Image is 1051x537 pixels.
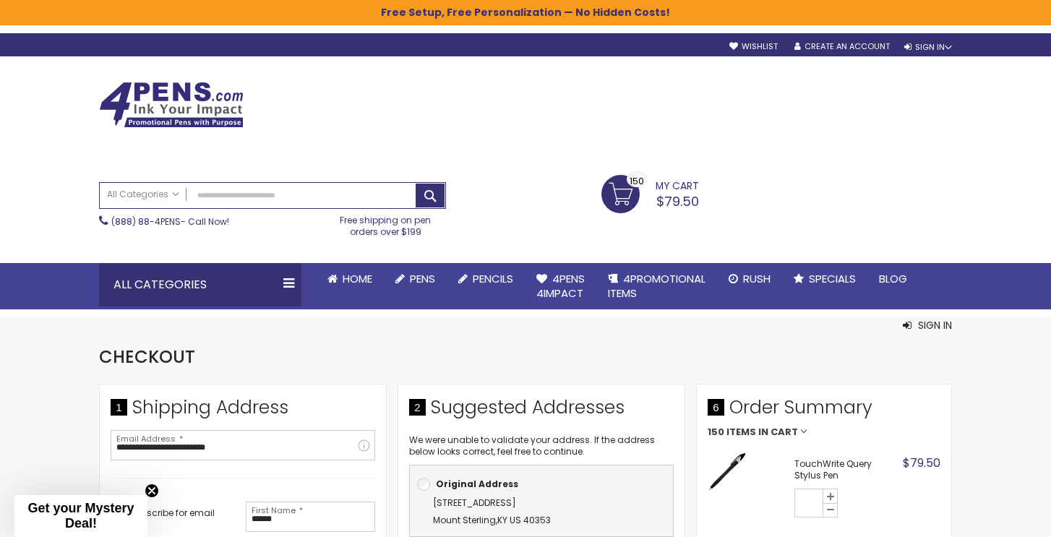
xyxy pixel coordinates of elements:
[111,507,215,536] span: Subscribe for email updates
[794,458,899,481] strong: TouchWrite Query Stylus Pen
[743,271,771,286] span: Rush
[794,41,890,52] a: Create an Account
[409,395,674,427] div: Suggested Addresses
[107,189,179,200] span: All Categories
[608,271,705,301] span: 4PROMOTIONAL ITEMS
[447,263,525,295] a: Pencils
[99,82,244,128] img: 4Pens Custom Pens and Promotional Products
[27,501,134,530] span: Get your Mystery Deal!
[596,263,717,310] a: 4PROMOTIONALITEMS
[601,175,699,211] a: $79.50 150
[473,271,513,286] span: Pencils
[536,271,585,301] span: 4Pens 4impact
[343,271,372,286] span: Home
[656,192,699,210] span: $79.50
[708,395,940,427] span: Order Summary
[717,263,782,295] a: Rush
[409,434,674,457] p: We were unable to validate your address. If the address below looks correct, feel free to continue.
[510,514,521,526] span: US
[433,514,496,526] span: Mount Sterling
[809,271,856,286] span: Specials
[14,495,147,537] div: Get your Mystery Deal!Close teaser
[417,494,666,529] div: ,
[903,455,940,471] span: $79.50
[316,263,384,295] a: Home
[903,318,952,332] button: Sign In
[918,318,952,332] span: Sign In
[100,183,186,207] a: All Categories
[111,215,229,228] span: - Call Now!
[525,263,596,310] a: 4Pens4impact
[325,209,447,238] div: Free shipping on pen orders over $199
[708,452,747,491] img: TouchWrite Query Stylus Pen-Black
[630,174,644,188] span: 150
[782,263,867,295] a: Specials
[729,41,778,52] a: Wishlist
[111,395,375,427] div: Shipping Address
[99,345,195,369] span: Checkout
[708,427,724,437] span: 150
[384,263,447,295] a: Pens
[145,484,159,498] button: Close teaser
[436,478,518,490] b: Original Address
[497,514,507,526] span: KY
[904,42,952,53] div: Sign In
[726,427,798,437] span: Items in Cart
[523,514,551,526] span: 40353
[410,271,435,286] span: Pens
[433,497,516,509] span: [STREET_ADDRESS]
[99,263,301,306] div: All Categories
[111,215,181,228] a: (888) 88-4PENS
[879,271,907,286] span: Blog
[867,263,919,295] a: Blog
